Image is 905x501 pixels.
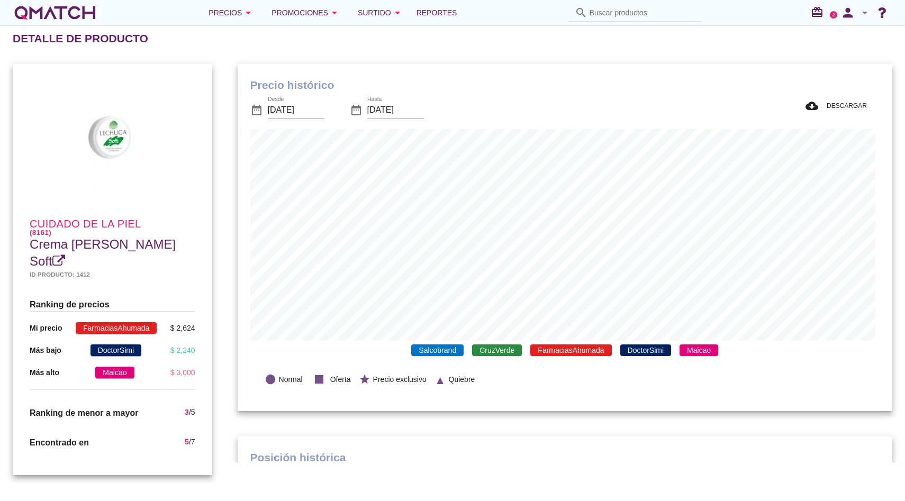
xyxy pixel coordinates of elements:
h1: Posición histórica [250,449,880,466]
div: / [185,407,195,420]
span: Oferta [330,374,351,385]
span: Ranking de menor a mayor [30,408,138,417]
button: Surtido [349,2,412,23]
a: white-qmatch-logo [13,2,97,23]
span: CruzVerde [472,344,522,356]
div: Surtido [358,6,404,19]
p: Más bajo [30,345,61,356]
i: arrow_drop_down [328,6,341,19]
span: Crema [PERSON_NAME] Soft [30,237,176,268]
p: Mi precio [30,323,62,334]
span: DESCARGAR [822,101,867,111]
h1: Precio histórico [250,77,880,94]
span: 5 [191,408,195,416]
span: Precio exclusivo [373,374,427,385]
button: Precios [200,2,263,23]
i: lens [265,374,276,385]
span: Maicao [680,344,718,356]
span: Salcobrand [411,344,464,356]
div: $ 2,240 [170,345,195,356]
h6: (8161) [30,229,195,236]
input: Desde [268,102,324,119]
span: FarmaciasAhumada [530,344,611,356]
span: 7 [191,438,195,446]
input: Buscar productos [590,4,695,21]
i: arrow_drop_down [391,6,404,19]
i: star [359,374,370,385]
h5: Id producto: 1412 [30,270,195,279]
span: DoctorSimi [620,344,671,356]
span: DoctorSimi [91,344,141,356]
button: DESCARGAR [797,96,875,115]
span: FarmaciasAhumada [76,322,157,334]
span: Encontrado en [30,438,89,447]
span: Maicao [95,367,134,378]
input: Hasta [367,102,424,119]
i: date_range [350,104,363,116]
span: Reportes [417,6,457,19]
div: $ 2,624 [170,323,195,334]
a: 2 [830,11,837,19]
span: Quiebre [449,374,475,385]
a: Reportes [412,2,461,23]
span: 5 [185,438,189,446]
i: search [575,6,587,19]
button: Promociones [263,2,349,23]
i: person [837,5,858,20]
i: date_range [250,104,263,116]
i: arrow_drop_down [858,6,871,19]
i: ▲ [435,372,446,384]
div: / [185,436,195,449]
h2: Detalle de producto [13,30,148,47]
p: Más alto [30,367,59,378]
text: 2 [832,12,835,17]
h3: Ranking de precios [30,298,195,311]
div: $ 3,000 [170,367,195,378]
i: redeem [811,6,828,19]
div: Promociones [271,6,341,19]
span: 3 [185,408,189,416]
i: arrow_drop_down [242,6,255,19]
i: stop [311,371,328,388]
h4: Cuidado de la piel [30,218,195,236]
span: Normal [279,374,303,385]
div: Precios [209,6,255,19]
i: cloud_download [806,99,822,112]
